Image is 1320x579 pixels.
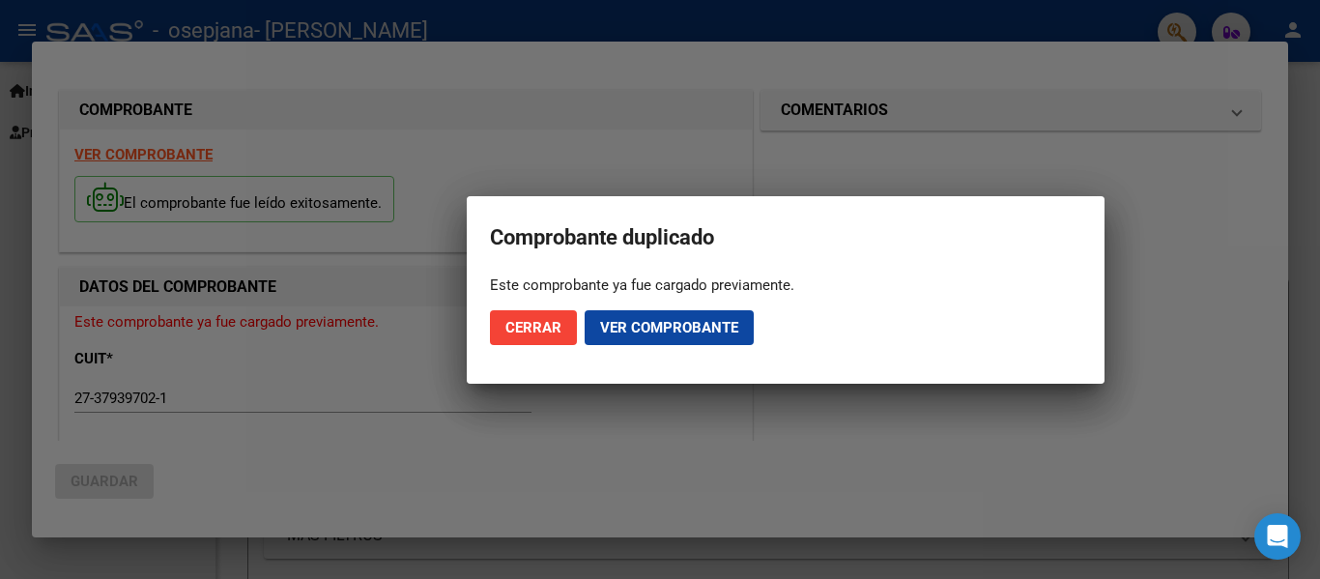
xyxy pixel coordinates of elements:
[505,319,561,336] span: Cerrar
[490,219,1081,256] h2: Comprobante duplicado
[585,310,754,345] button: Ver comprobante
[490,275,1081,295] div: Este comprobante ya fue cargado previamente.
[490,310,577,345] button: Cerrar
[600,319,738,336] span: Ver comprobante
[1254,513,1301,560] div: Open Intercom Messenger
